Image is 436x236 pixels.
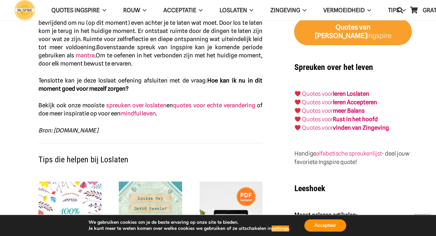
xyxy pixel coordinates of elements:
[302,90,333,97] a: Quotes voor
[38,44,262,59] span: Bovenstaande spreuk van Ingspire kan je komende periode gebruiken als
[38,102,104,109] span: Bekijk ook onze mooiste
[38,11,262,68] p: .
[365,2,371,19] span: VERMOEIDHEID Menu
[333,107,365,114] strong: meer Balans
[300,2,306,19] span: Zingeving Menu
[100,2,106,19] span: QUOTES INGSPIRE Menu
[114,2,155,19] a: ROUWROUW Menu
[333,124,389,131] strong: vinden van Zingeving
[333,116,378,123] strong: Rust in het hoofd
[333,99,377,106] a: leren Accepteren
[388,7,399,14] span: TIPS
[315,23,371,40] strong: van [PERSON_NAME]
[270,7,300,14] span: Zingeving
[323,7,365,14] span: VERMOEIDHEID
[196,2,203,19] span: Acceptatie Menu
[315,2,379,19] a: VERMOEIDHEIDVERMOEIDHEID Menu
[302,124,389,131] a: Quotes voorvinden van Zingeving
[51,7,100,14] span: QUOTES INGSPIRE
[295,99,301,105] img: ❤
[294,18,412,46] a: Quotes van [PERSON_NAME]Ingspire
[38,155,128,164] span: Tips die helpen bij Loslaten
[294,149,412,166] p: Handige - deel jouw favoriete Ingspire quote!
[106,102,167,109] a: spreuken over loslaten
[302,116,378,123] a: Quotes voorRust in het hoofd
[295,91,301,96] img: ❤
[393,2,407,19] a: Zoeken
[38,127,98,134] em: Bron: [DOMAIN_NAME]
[294,212,357,218] strong: Meest gelezen artikelen:
[155,2,211,19] a: AcceptatieAcceptatie Menu
[302,107,365,114] a: Quotes voormeer Balans
[247,2,253,19] span: Loslaten Menu
[123,7,140,14] span: ROUW
[173,102,255,109] a: quotes voor echte verandering
[316,150,381,157] a: alfabetische spreukenlijst
[272,225,289,232] button: settings
[43,2,114,19] a: QUOTES INGSPIREQUOTES INGSPIRE Menu
[295,125,301,130] img: ❤
[336,23,358,31] strong: Quotes
[294,62,373,72] strong: Spreuken over het leven
[262,2,315,19] a: ZingevingZingeving Menu
[295,116,301,122] img: ❤
[295,108,301,113] img: ❤
[38,11,262,51] span: Begin eerst met het leren accepteren van de kleine (dagelijkse) dingen. Het is bevrijdend om nu (...
[163,7,196,14] span: Acceptatie
[294,184,325,193] strong: Leeshoek
[38,52,262,67] span: Om te oefenen in het verbonden zijn met het huidige moment, door elk moment bewust te ervaren.
[38,77,262,92] span: Tenslotte kan je deze loslaat oefening afsluiten met de vraag:
[38,77,262,92] strong: Hoe kan ik nu in dit moment goed voor mezelf zorgen?
[414,214,431,231] a: Terug naar top
[220,7,247,14] span: Loslaten
[140,2,146,19] span: ROUW Menu
[379,2,414,19] a: TIPSTIPS Menu
[76,52,95,59] a: mantra
[88,225,290,232] p: Je kunt meer te weten komen over welke cookies we gebruiken of ze uitschakelen in .
[304,219,346,232] button: Accepteer
[38,101,262,117] p: en .
[333,90,369,97] a: leren Loslaten
[211,2,262,19] a: LoslatenLoslaten Menu
[88,219,290,225] p: We gebruiken cookies om je de beste ervaring op onze site te bieden.
[302,99,333,106] a: Quotes voor
[120,110,156,117] a: mindful leven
